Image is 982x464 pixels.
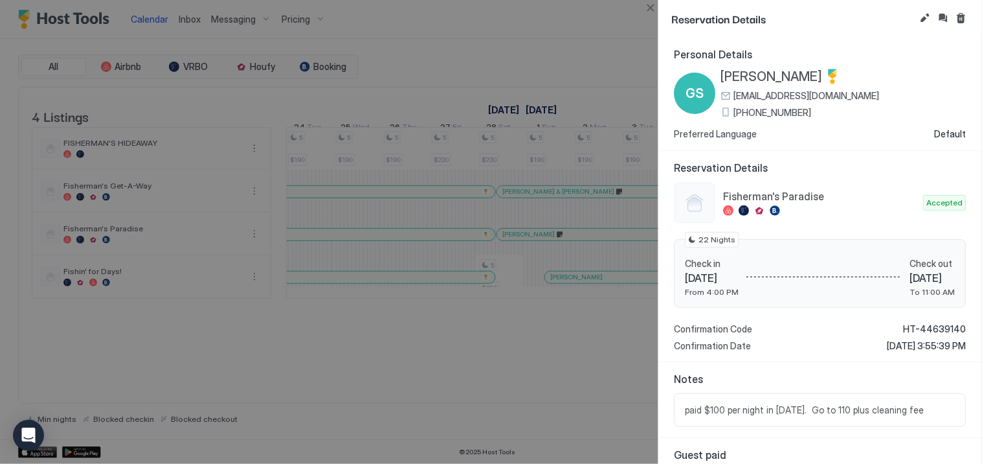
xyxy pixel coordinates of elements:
[686,84,704,103] span: GS
[935,10,951,26] button: Inbox
[686,287,739,297] span: From 4:00 PM
[675,48,966,61] span: Personal Details
[887,340,966,352] span: [DATE] 3:55:39 PM
[686,272,739,284] span: [DATE]
[675,323,753,335] span: Confirmation Code
[734,107,812,119] span: [PHONE_NUMBER]
[927,197,963,209] span: Accepted
[699,234,736,246] span: 22 Nights
[686,404,955,416] span: paid $100 per night in [DATE]. Go to 110 plus cleaning fee
[954,10,969,26] button: Cancel reservation
[675,448,966,461] span: Guest paid
[675,340,752,352] span: Confirmation Date
[917,10,933,26] button: Edit reservation
[724,190,919,203] span: Fisherman's Paradise
[910,287,955,297] span: To 11:00 AM
[672,10,915,27] span: Reservation Details
[910,272,955,284] span: [DATE]
[675,161,966,174] span: Reservation Details
[721,69,823,85] span: [PERSON_NAME]
[910,258,955,270] span: Check out
[13,420,44,451] div: Open Intercom Messenger
[675,128,757,140] span: Preferred Language
[935,128,966,140] span: Default
[686,258,739,270] span: Check in
[904,323,966,335] span: HT-44639140
[734,90,880,102] span: [EMAIL_ADDRESS][DOMAIN_NAME]
[675,373,966,386] span: Notes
